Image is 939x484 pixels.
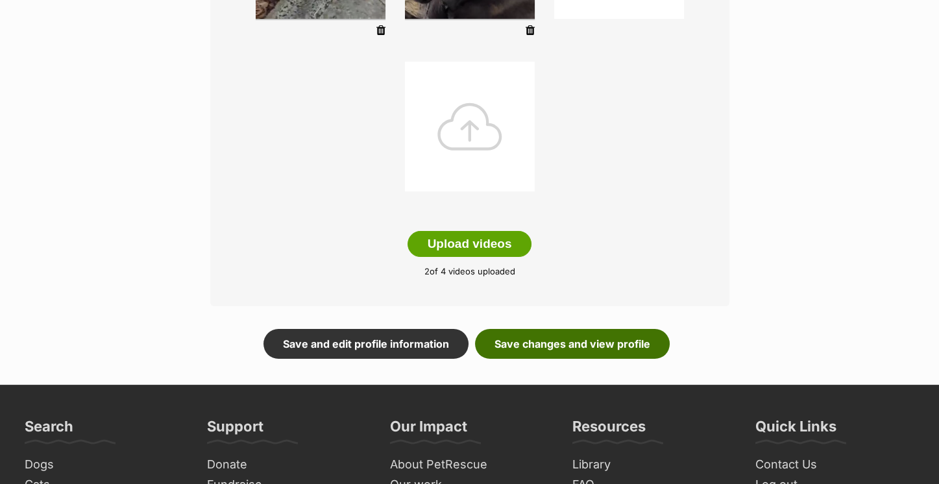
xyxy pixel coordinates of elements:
a: Library [567,455,737,475]
button: Upload videos [408,231,532,257]
p: of 4 videos uploaded [230,265,710,278]
a: Contact Us [750,455,920,475]
h3: Our Impact [390,417,467,443]
a: Donate [202,455,371,475]
h3: Support [207,417,263,443]
a: Save changes and view profile [475,329,670,359]
h3: Resources [572,417,646,443]
h3: Quick Links [755,417,836,443]
a: Save and edit profile information [263,329,469,359]
a: Dogs [19,455,189,475]
a: About PetRescue [385,455,554,475]
span: 2 [424,266,430,276]
h3: Search [25,417,73,443]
